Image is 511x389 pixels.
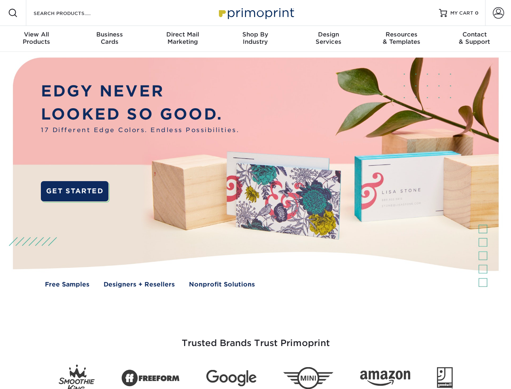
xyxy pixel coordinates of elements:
span: Direct Mail [146,31,219,38]
img: Primoprint [215,4,296,21]
div: Cards [73,31,146,45]
div: Services [292,31,365,45]
a: DesignServices [292,26,365,52]
div: & Templates [365,31,438,45]
span: Shop By [219,31,292,38]
a: Designers + Resellers [104,280,175,289]
p: EDGY NEVER [41,80,239,103]
h3: Trusted Brands Trust Primoprint [19,318,492,358]
a: BusinessCards [73,26,146,52]
div: Marketing [146,31,219,45]
a: GET STARTED [41,181,108,201]
img: Goodwill [437,367,453,389]
input: SEARCH PRODUCTS..... [33,8,112,18]
a: Free Samples [45,280,89,289]
a: Shop ByIndustry [219,26,292,52]
span: Business [73,31,146,38]
a: Direct MailMarketing [146,26,219,52]
span: MY CART [450,10,473,17]
img: Google [206,370,257,387]
a: Contact& Support [438,26,511,52]
span: 0 [475,10,479,16]
span: Contact [438,31,511,38]
img: Amazon [360,371,410,386]
div: & Support [438,31,511,45]
p: LOOKED SO GOOD. [41,103,239,126]
div: Industry [219,31,292,45]
span: 17 Different Edge Colors. Endless Possibilities. [41,126,239,135]
a: Nonprofit Solutions [189,280,255,289]
span: Design [292,31,365,38]
a: Resources& Templates [365,26,438,52]
span: Resources [365,31,438,38]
